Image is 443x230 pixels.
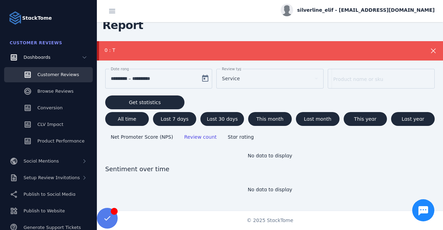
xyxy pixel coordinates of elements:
[22,15,52,22] strong: StackTome
[105,47,404,54] div: 0 : T
[4,84,93,99] a: Browse Reviews
[153,112,197,126] button: Last 7 days
[222,74,240,83] span: Service
[344,112,387,126] button: This year
[129,100,161,105] span: Get statistics
[281,4,435,16] button: silverline_elif - [EMAIL_ADDRESS][DOMAIN_NAME]
[304,117,331,121] span: Last month
[228,134,254,140] span: Star rating
[354,117,377,121] span: This year
[111,67,131,71] mat-label: Date range
[281,4,293,16] img: profile.jpg
[8,11,22,25] img: Logo image
[24,175,80,180] span: Setup Review Invitations
[184,134,217,140] span: Review count
[37,72,79,77] span: Customer Reviews
[4,203,93,219] a: Publish to Website
[4,134,93,149] a: Product Performance
[37,122,63,127] span: CLV Impact
[207,117,238,121] span: Last 30 days
[248,112,292,126] button: This month
[37,89,74,94] span: Browse Reviews
[118,117,136,121] span: All time
[198,72,212,85] button: Open calendar
[105,95,184,109] button: Get statistics
[200,112,244,126] button: Last 30 days
[97,14,149,36] span: Report
[128,74,131,83] span: –
[24,55,51,60] span: Dashboards
[297,7,435,14] span: silverline_elif - [EMAIL_ADDRESS][DOMAIN_NAME]
[105,112,149,126] button: All time
[24,192,75,197] span: Publish to Social Media
[4,67,93,82] a: Customer Reviews
[24,225,81,230] span: Generate Support Tickets
[24,158,59,164] span: Social Mentions
[37,105,63,110] span: Conversion
[401,117,424,121] span: Last year
[4,117,93,132] a: CLV Impact
[247,217,293,224] span: © 2025 StackTome
[37,138,84,144] span: Product Performance
[248,187,292,192] span: No data to display
[10,40,62,45] span: Customer Reviews
[296,112,340,126] button: Last month
[111,134,173,140] span: Net Promoter Score (NPS)
[222,67,244,71] mat-label: Review type
[4,100,93,116] a: Conversion
[248,153,292,158] span: No data to display
[256,117,284,121] span: This month
[161,117,189,121] span: Last 7 days
[105,164,435,174] span: Sentiment over time
[333,76,383,82] mat-label: Product name or sku
[24,208,65,213] span: Publish to Website
[391,112,435,126] button: Last year
[4,187,93,202] a: Publish to Social Media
